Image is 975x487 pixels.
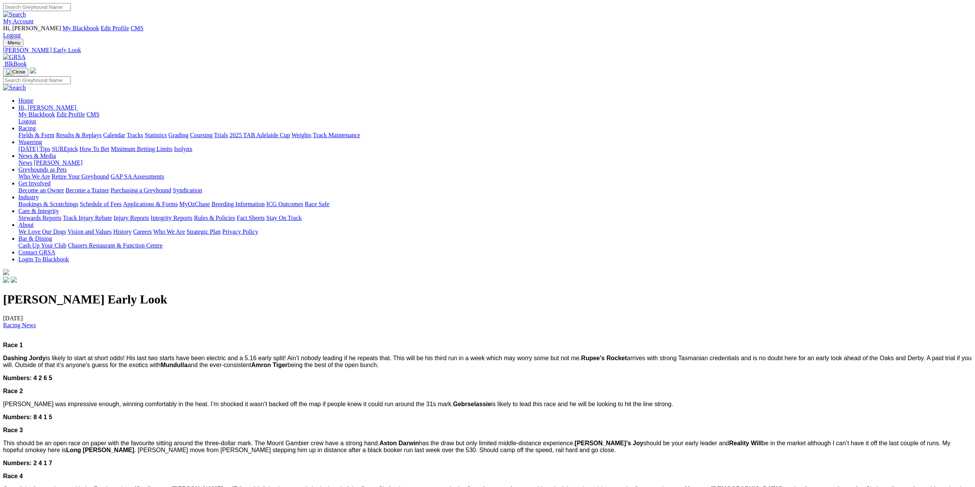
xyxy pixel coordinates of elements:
a: Grading [169,132,188,138]
a: [DATE] Tips [18,146,50,152]
div: Bar & Dining [18,242,972,249]
a: Login To Blackbook [18,256,69,262]
button: Toggle navigation [3,39,23,47]
a: BlkBook [3,61,27,67]
div: Care & Integrity [18,215,972,221]
a: Track Maintenance [313,132,360,138]
a: Hi, [PERSON_NAME] [18,104,78,111]
a: Who We Are [153,228,185,235]
a: Injury Reports [113,215,149,221]
a: We Love Our Dogs [18,228,66,235]
span: Numbers: 8 4 1 5 [3,414,52,420]
a: Cash Up Your Club [18,242,66,249]
img: logo-grsa-white.png [30,67,36,74]
a: Purchasing a Greyhound [111,187,171,193]
span: BlkBook [5,61,27,67]
a: Schedule of Fees [80,201,121,207]
a: 2025 TAB Adelaide Cup [229,132,290,138]
a: Rules & Policies [194,215,235,221]
a: Syndication [173,187,202,193]
a: Contact GRSA [18,249,55,256]
strong: Aston Darwin [379,440,419,446]
span: Numbers: 4 2 6 5 [3,375,52,381]
a: How To Bet [80,146,110,152]
a: Bookings & Scratchings [18,201,78,207]
a: My Blackbook [62,25,99,31]
span: Race 3 [3,427,23,433]
a: Edit Profile [57,111,85,118]
div: Greyhounds as Pets [18,173,972,180]
a: About [18,221,34,228]
a: Calendar [103,132,125,138]
img: facebook.svg [3,277,9,283]
a: Race Safe [305,201,329,207]
img: Search [3,11,26,18]
img: twitter.svg [11,277,17,283]
a: Become an Owner [18,187,64,193]
a: My Account [3,18,34,25]
a: Applications & Forms [123,201,178,207]
h1: [PERSON_NAME] Early Look [3,292,972,307]
div: [PERSON_NAME] Early Look [3,47,972,54]
a: My Blackbook [18,111,55,118]
a: CMS [131,25,144,31]
a: Stay On Track [266,215,302,221]
a: Fact Sheets [237,215,265,221]
a: CMS [87,111,100,118]
strong: Reality Will [729,440,762,446]
a: Bar & Dining [18,235,52,242]
strong: Amron Tiger [251,362,288,368]
a: Track Injury Rebate [63,215,112,221]
a: Industry [18,194,39,200]
div: Industry [18,201,972,208]
a: News [18,159,32,166]
a: Isolynx [174,146,192,152]
strong: Mundulla [161,362,187,368]
a: Logout [18,118,36,125]
a: Retire Your Greyhound [52,173,109,180]
a: Racing [18,125,36,131]
span: Race 1 [3,342,23,348]
a: Integrity Reports [151,215,192,221]
div: My Account [3,25,972,39]
a: Vision and Values [67,228,111,235]
a: Breeding Information [211,201,265,207]
span: is likely to start at short odds! His last two starts have been electric and a 5.16 early split! ... [3,355,972,368]
span: Race 4 [3,473,23,479]
input: Search [3,3,71,11]
a: Logout [3,32,21,38]
span: [DATE] [3,315,36,328]
span: Race 2 [3,388,23,394]
a: Statistics [145,132,167,138]
strong: [PERSON_NAME]’s Joy [575,440,643,446]
div: Hi, [PERSON_NAME] [18,111,972,125]
a: SUREpick [52,146,78,152]
span: Menu [8,40,20,46]
span: This should be an open race on paper with the favourite sitting around the three-dollar mark. The... [3,440,950,453]
strong: Gebrselassie [453,401,492,407]
div: About [18,228,972,235]
a: Racing News [3,322,36,328]
a: Care & Integrity [18,208,59,214]
span: [PERSON_NAME] was impressive enough, winning comfortably in the heat. I’m shocked it wasn’t backe... [3,401,673,407]
div: Wagering [18,146,972,152]
a: Strategic Plan [187,228,221,235]
a: Fields & Form [18,132,54,138]
a: Minimum Betting Limits [111,146,172,152]
input: Search [3,76,71,84]
a: Coursing [190,132,213,138]
span: Numbers: 2 4 1 7 [3,460,52,466]
a: Greyhounds as Pets [18,166,67,173]
span: Hi, [PERSON_NAME] [18,104,76,111]
a: Results & Replays [56,132,102,138]
button: Toggle navigation [3,68,28,76]
a: Trials [214,132,228,138]
a: Wagering [18,139,42,145]
a: ICG Outcomes [266,201,303,207]
a: Chasers Restaurant & Function Centre [68,242,162,249]
a: Weights [292,132,311,138]
a: Stewards Reports [18,215,61,221]
strong: Rupee’s Rocket [581,355,627,361]
strong: Long [PERSON_NAME] [66,447,134,453]
div: Get Involved [18,187,972,194]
